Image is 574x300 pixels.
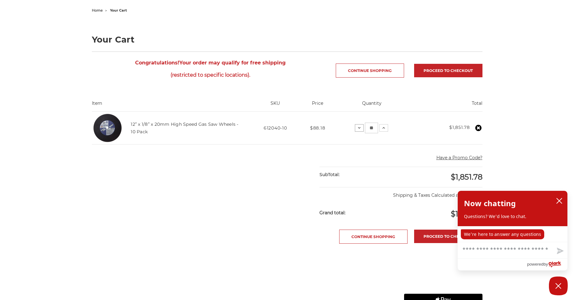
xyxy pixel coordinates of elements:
span: $88.18 [310,125,325,131]
span: 612040-10 [264,125,287,131]
a: home [92,8,103,13]
th: Total [409,100,482,111]
strong: $1,851.78 [449,125,470,130]
button: Have a Promo Code? [436,155,482,161]
p: We're here to answer any questions [461,229,544,239]
h1: Your Cart [92,35,482,44]
span: $1,851.78 [451,209,482,218]
strong: Grand total: [319,210,345,216]
span: by [544,260,548,268]
iframe: PayPal-paylater [404,278,482,291]
p: Shipping & Taxes Calculated at Checkout [319,187,482,199]
span: Your order may qualify for free shipping [92,57,329,81]
strong: Congratulations! [135,60,179,66]
button: Close Chatbox [549,277,568,295]
div: SubTotal: [319,167,401,182]
button: close chatbox [554,196,564,206]
span: $1,851.78 [451,172,482,181]
img: 12" x 1/8" (5/32") x 20mm Gas Powered Shop Saw Wheel [92,112,123,144]
a: Proceed to checkout [414,64,482,77]
a: Continue Shopping [339,230,408,244]
h2: Now chatting [464,197,516,210]
button: Send message [552,244,567,258]
p: -- or use -- [404,250,482,256]
a: Continue Shopping [336,64,404,78]
a: Proceed to checkout [414,230,482,243]
span: (restricted to specific locations). [92,69,329,81]
th: Quantity [334,100,409,111]
span: your cart [110,8,127,13]
iframe: PayPal-paypal [404,262,482,275]
div: chat [458,226,567,242]
a: 12” x 1/8” x 20mm High Speed Gas Saw Wheels - 10 Pack [131,121,238,135]
th: Price [301,100,334,111]
th: SKU [250,100,301,111]
input: 12” x 1/8” x 20mm High Speed Gas Saw Wheels - 10 Pack Quantity: [365,123,378,133]
p: Questions? We'd love to chat. [464,213,561,220]
div: olark chatbox [457,191,568,271]
a: Powered by Olark [527,259,567,270]
span: powered [527,260,543,268]
th: Item [92,100,250,111]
